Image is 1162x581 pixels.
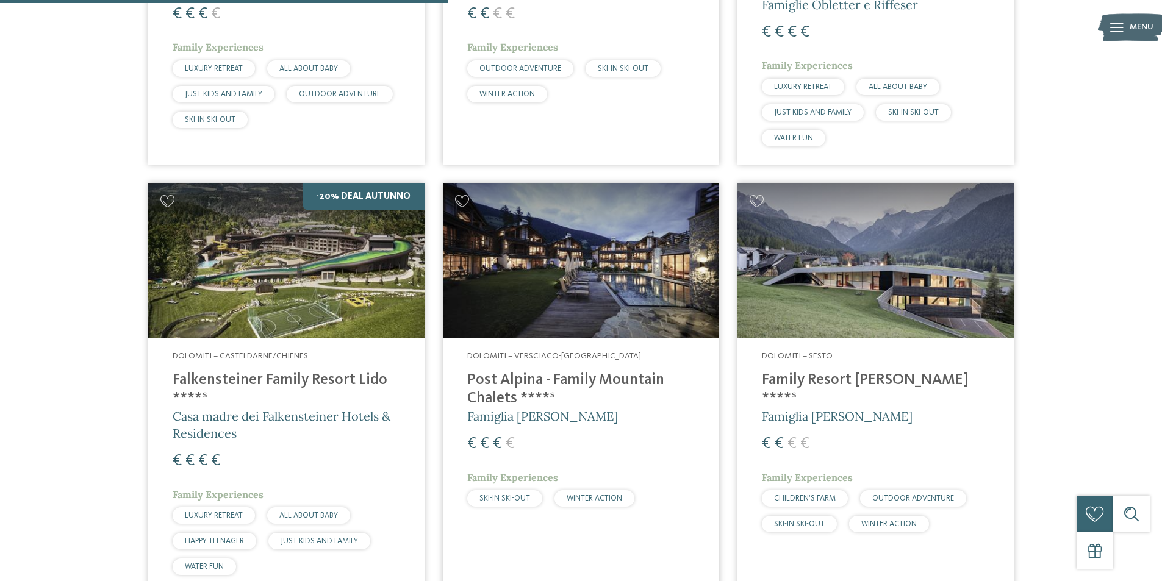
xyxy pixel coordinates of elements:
[493,6,502,22] span: €
[281,537,358,545] span: JUST KIDS AND FAMILY
[762,59,853,71] span: Family Experiences
[467,371,695,408] h4: Post Alpina - Family Mountain Chalets ****ˢ
[467,408,618,424] span: Famiglia [PERSON_NAME]
[211,6,220,22] span: €
[762,371,989,408] h4: Family Resort [PERSON_NAME] ****ˢ
[173,371,400,408] h4: Falkensteiner Family Resort Lido ****ˢ
[774,109,852,116] span: JUST KIDS AND FAMILY
[774,520,825,528] span: SKI-IN SKI-OUT
[762,471,853,483] span: Family Experiences
[480,436,489,452] span: €
[185,453,195,469] span: €
[148,183,425,338] img: Cercate un hotel per famiglie? Qui troverete solo i migliori!
[888,109,939,116] span: SKI-IN SKI-OUT
[185,6,195,22] span: €
[872,494,954,502] span: OUTDOOR ADVENTURE
[185,511,243,519] span: LUXURY RETREAT
[173,408,390,441] span: Casa madre dei Falkensteiner Hotels & Residences
[762,436,771,452] span: €
[774,83,832,91] span: LUXURY RETREAT
[869,83,927,91] span: ALL ABOUT BABY
[598,65,648,73] span: SKI-IN SKI-OUT
[479,65,561,73] span: OUTDOOR ADVENTURE
[493,436,502,452] span: €
[279,511,338,519] span: ALL ABOUT BABY
[467,352,641,360] span: Dolomiti – Versciaco-[GEOGRAPHIC_DATA]
[198,6,207,22] span: €
[173,352,308,360] span: Dolomiti – Casteldarne/Chienes
[762,352,833,360] span: Dolomiti – Sesto
[800,436,809,452] span: €
[787,436,797,452] span: €
[211,453,220,469] span: €
[467,41,558,53] span: Family Experiences
[185,90,262,98] span: JUST KIDS AND FAMILY
[567,494,622,502] span: WINTER ACTION
[198,453,207,469] span: €
[443,183,719,338] img: Post Alpina - Family Mountain Chalets ****ˢ
[467,471,558,483] span: Family Experiences
[467,436,476,452] span: €
[173,6,182,22] span: €
[774,494,836,502] span: CHILDREN’S FARM
[861,520,917,528] span: WINTER ACTION
[185,65,243,73] span: LUXURY RETREAT
[775,24,784,40] span: €
[762,24,771,40] span: €
[173,488,264,501] span: Family Experiences
[506,436,515,452] span: €
[173,41,264,53] span: Family Experiences
[506,6,515,22] span: €
[762,408,913,424] span: Famiglia [PERSON_NAME]
[185,537,244,545] span: HAPPY TEENAGER
[467,6,476,22] span: €
[299,90,381,98] span: OUTDOOR ADVENTURE
[787,24,797,40] span: €
[775,436,784,452] span: €
[479,494,530,502] span: SKI-IN SKI-OUT
[480,6,489,22] span: €
[800,24,809,40] span: €
[774,134,813,142] span: WATER FUN
[479,90,535,98] span: WINTER ACTION
[185,563,224,571] span: WATER FUN
[737,183,1014,338] img: Family Resort Rainer ****ˢ
[185,116,235,124] span: SKI-IN SKI-OUT
[279,65,338,73] span: ALL ABOUT BABY
[173,453,182,469] span: €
